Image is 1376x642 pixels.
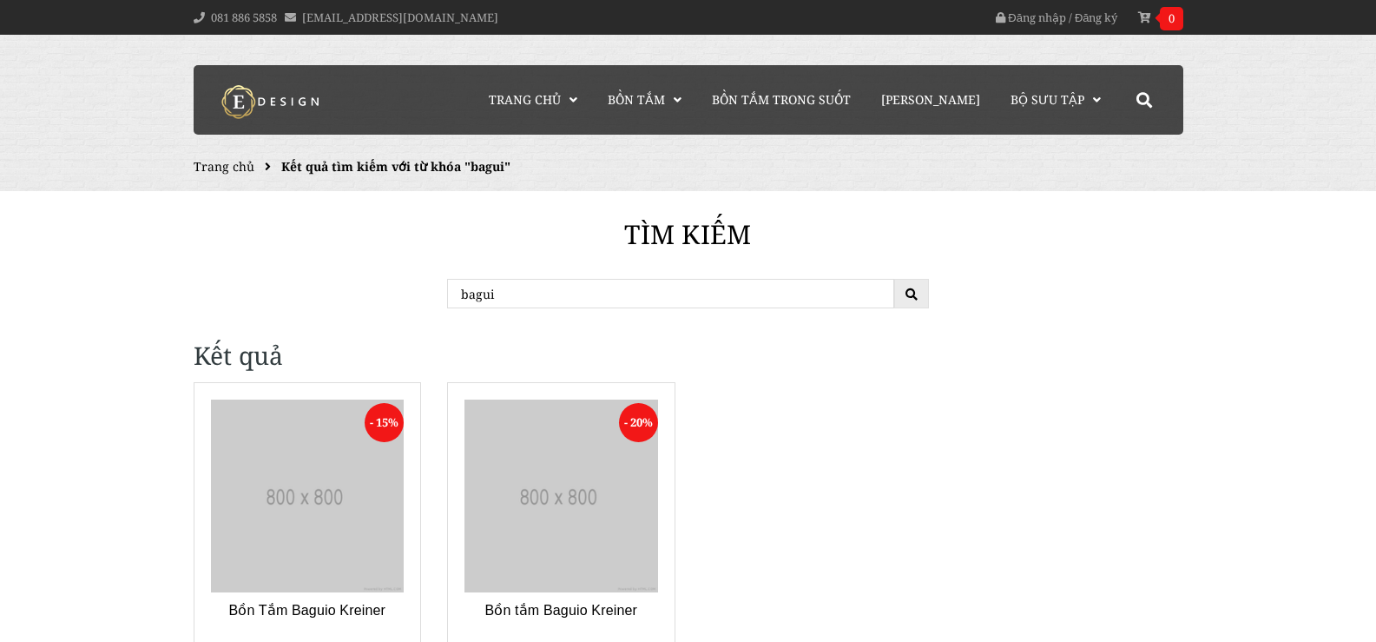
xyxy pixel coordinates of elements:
a: 081 886 5858 [211,10,277,25]
a: Bồn Tắm Baguio Kreiner [228,603,385,618]
h1: Kết quả [194,339,1183,374]
a: Trang chủ [194,158,254,175]
span: - 20% [619,403,658,442]
a: Trang chủ [476,65,590,135]
a: Bồn Tắm [595,65,695,135]
a: Bồn Tắm Trong Suốt [699,65,864,135]
h1: Tìm kiếm [194,199,1183,270]
span: Bồn Tắm [608,91,665,108]
span: 0 [1160,7,1183,30]
span: Bồn Tắm Trong Suốt [712,91,851,108]
a: [PERSON_NAME] [868,65,993,135]
span: - 15% [365,403,404,442]
img: logo Kreiner Germany - Edesign Interior [207,84,337,119]
a: Bồn tắm Baguio Kreiner [484,603,637,618]
span: Bộ Sưu Tập [1011,91,1084,108]
a: Bộ Sưu Tập [997,65,1114,135]
span: / [1069,10,1072,25]
span: [PERSON_NAME] [881,91,980,108]
span: Trang chủ [489,91,561,108]
a: [EMAIL_ADDRESS][DOMAIN_NAME] [302,10,498,25]
strong: Kết quả tìm kiếm với từ khóa "bagui" [281,158,510,175]
input: Tìm kiếm ... [447,279,894,308]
